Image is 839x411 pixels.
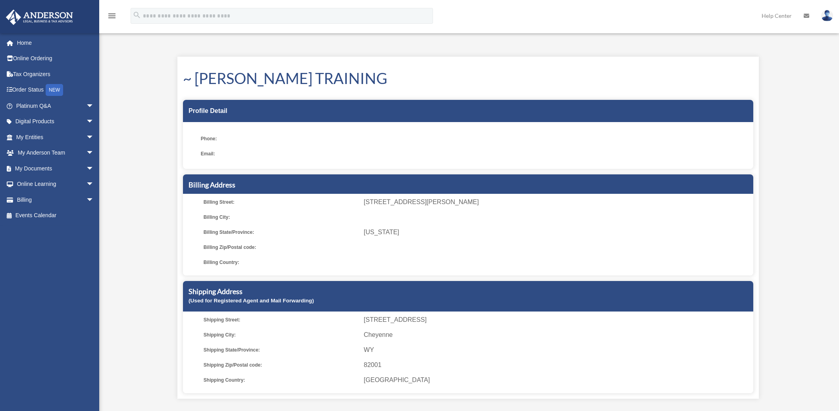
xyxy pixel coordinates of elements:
span: Shipping Country: [204,375,358,386]
span: Cheyenne [364,329,750,340]
h5: Shipping Address [189,287,748,296]
span: arrow_drop_down [86,192,102,208]
small: (Used for Registered Agent and Mail Forwarding) [189,298,314,304]
span: Email: [201,148,356,159]
h1: ~ [PERSON_NAME] TRAINING [183,68,753,89]
span: Billing Country: [204,257,358,268]
a: My Anderson Teamarrow_drop_down [6,145,106,161]
span: Shipping State/Province: [204,344,358,356]
span: arrow_drop_down [86,114,102,130]
img: User Pic [821,10,833,21]
i: menu [107,11,117,21]
div: Profile Detail [183,100,753,122]
span: arrow_drop_down [86,176,102,193]
span: Billing City: [204,212,358,223]
a: Order StatusNEW [6,82,106,98]
a: Events Calendar [6,208,106,224]
span: arrow_drop_down [86,98,102,114]
a: Billingarrow_drop_down [6,192,106,208]
span: WY [364,344,750,356]
span: arrow_drop_down [86,129,102,145]
a: Platinum Q&Aarrow_drop_down [6,98,106,114]
span: Billing Zip/Postal code: [204,242,358,253]
span: Billing State/Province: [204,227,358,238]
span: [GEOGRAPHIC_DATA] [364,375,750,386]
a: My Entitiesarrow_drop_down [6,129,106,145]
div: NEW [46,84,63,96]
a: Home [6,35,106,51]
span: [STREET_ADDRESS][PERSON_NAME] [364,197,750,208]
span: [US_STATE] [364,227,750,238]
span: 82001 [364,359,750,371]
a: Digital Productsarrow_drop_down [6,114,106,130]
span: Phone: [201,133,356,144]
a: Online Learningarrow_drop_down [6,176,106,192]
span: Shipping Street: [204,314,358,325]
span: arrow_drop_down [86,145,102,161]
a: menu [107,14,117,21]
h5: Billing Address [189,180,748,190]
a: My Documentsarrow_drop_down [6,161,106,176]
a: Online Ordering [6,51,106,67]
img: Anderson Advisors Platinum Portal [4,10,75,25]
a: Tax Organizers [6,66,106,82]
span: Shipping Zip/Postal code: [204,359,358,371]
i: search [133,11,141,19]
span: arrow_drop_down [86,161,102,177]
span: Billing Street: [204,197,358,208]
span: Shipping City: [204,329,358,340]
span: [STREET_ADDRESS] [364,314,750,325]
